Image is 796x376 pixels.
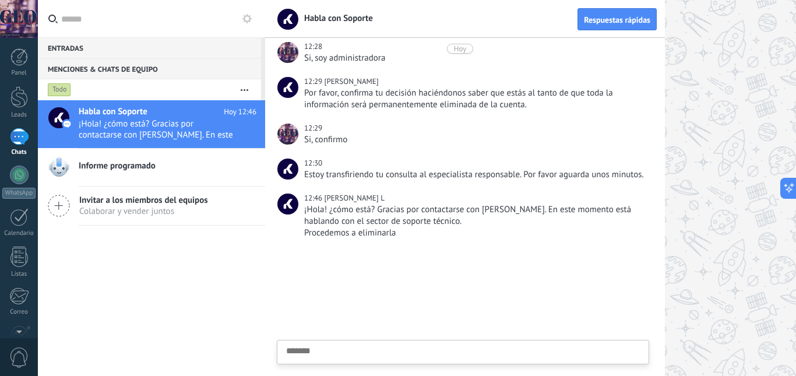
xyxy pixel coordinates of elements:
[2,188,36,199] div: WhatsApp
[324,76,378,86] span: Nicole A.
[232,79,257,100] button: Más
[304,134,647,146] div: Si, confirmo
[79,195,208,206] span: Invitar a los miembros del equipos
[454,44,467,54] div: Hoy
[304,204,647,227] div: ¡Hola! ¿cómo está? Gracias por contactarse con [PERSON_NAME]. En este momento está hablando con e...
[304,41,324,52] div: 12:28
[2,308,36,316] div: Correo
[577,8,657,30] button: Respuestas rápidas
[304,227,647,239] div: Procedemos a eliminarla
[224,106,256,118] span: Hoy 12:46
[2,230,36,237] div: Calendario
[277,42,298,63] span: COLEGIO GEO
[304,76,324,87] div: 12:29
[79,206,208,217] span: Colaborar y vender juntos
[38,149,265,186] a: Informe programado
[304,52,647,64] div: Si, soy administradora
[304,192,324,204] div: 12:46
[304,157,324,169] div: 12:30
[79,160,156,172] span: Informe programado
[38,100,265,148] a: Habla con Soporte Hoy 12:46 ¡Hola! ¿cómo está? Gracias por contactarse con [PERSON_NAME]. En este...
[2,270,36,278] div: Listas
[304,87,647,111] div: Por favor, confirma tu decisión haciéndonos saber que estás al tanto de que toda la información s...
[38,37,261,58] div: Entradas
[297,13,373,24] span: Habla con Soporte
[2,69,36,77] div: Panel
[48,83,71,97] div: Todo
[277,77,298,98] span: Nicole A.
[584,16,650,24] span: Respuestas rápidas
[277,159,298,180] span: Habla con Soporte
[38,58,261,79] div: Menciones & Chats de equipo
[277,194,298,215] span: Facundo L
[304,122,324,134] div: 12:29
[304,169,647,181] div: Estoy transfiriendo tu consulta al especialista responsable. Por favor aguarda unos minutos.
[277,124,298,145] span: COLEGIO GEO
[79,118,234,140] span: ¡Hola! ¿cómo está? Gracias por contactarse con [PERSON_NAME]. En este momento está hablando con e...
[2,149,36,156] div: Chats
[2,111,36,119] div: Leads
[324,193,385,203] span: Facundo L
[79,106,147,118] span: Habla con Soporte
